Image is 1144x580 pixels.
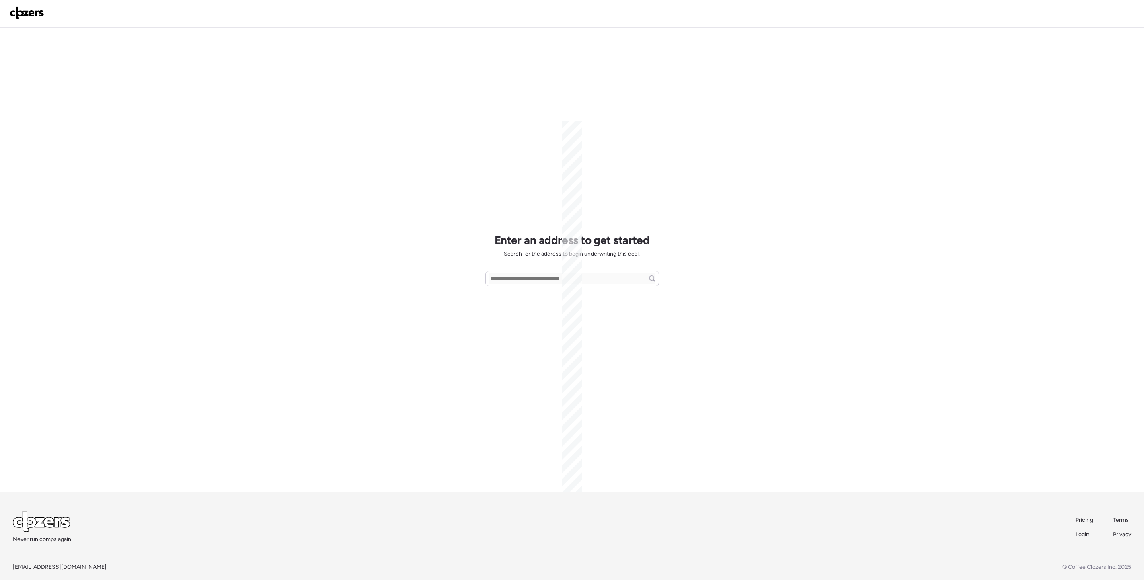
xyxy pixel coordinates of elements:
a: Privacy [1113,531,1131,539]
img: Logo Light [13,511,70,532]
span: Login [1076,531,1089,538]
span: Never run comps again. [13,535,72,543]
a: Terms [1113,516,1131,524]
span: © Coffee Clozers Inc. 2025 [1062,564,1131,570]
a: [EMAIL_ADDRESS][DOMAIN_NAME] [13,564,107,570]
img: Logo [10,6,44,19]
a: Login [1076,531,1094,539]
span: Terms [1113,516,1129,523]
span: Privacy [1113,531,1131,538]
a: Pricing [1076,516,1094,524]
span: Pricing [1076,516,1093,523]
h1: Enter an address to get started [495,233,650,247]
span: Search for the address to begin underwriting this deal. [504,250,640,258]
